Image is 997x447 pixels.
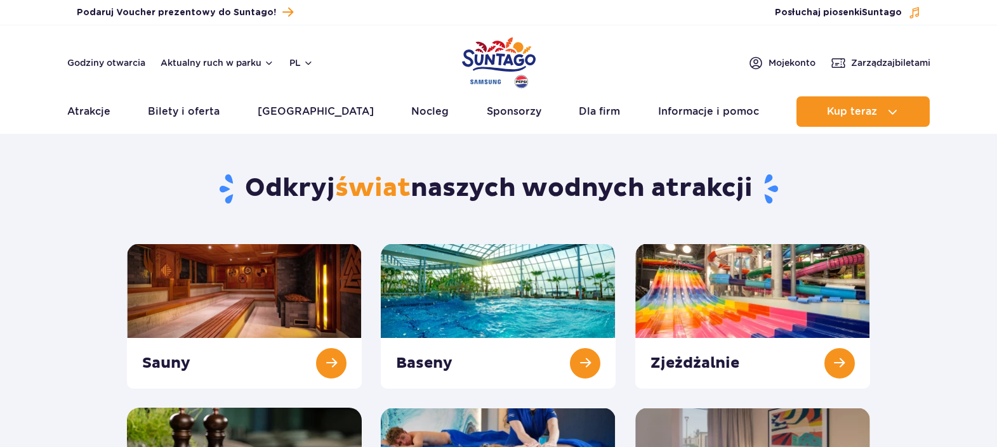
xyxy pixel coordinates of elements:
[258,96,374,127] a: [GEOGRAPHIC_DATA]
[775,6,921,19] button: Posłuchaj piosenkiSuntago
[67,96,110,127] a: Atrakcje
[462,32,536,90] a: Park of Poland
[796,96,930,127] button: Kup teraz
[658,96,759,127] a: Informacje i pomoc
[77,4,293,21] a: Podaruj Voucher prezentowy do Suntago!
[289,56,314,69] button: pl
[579,96,620,127] a: Dla firm
[411,96,449,127] a: Nocleg
[748,55,815,70] a: Mojekonto
[862,8,902,17] span: Suntago
[67,56,145,69] a: Godziny otwarcia
[335,172,411,204] span: świat
[487,96,541,127] a: Sponsorzy
[127,172,870,205] h1: Odkryj naszych wodnych atrakcji
[851,56,930,69] span: Zarządzaj biletami
[831,55,930,70] a: Zarządzajbiletami
[77,6,276,19] span: Podaruj Voucher prezentowy do Suntago!
[827,106,877,117] span: Kup teraz
[148,96,220,127] a: Bilety i oferta
[769,56,815,69] span: Moje konto
[775,6,902,19] span: Posłuchaj piosenki
[161,58,274,68] button: Aktualny ruch w parku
